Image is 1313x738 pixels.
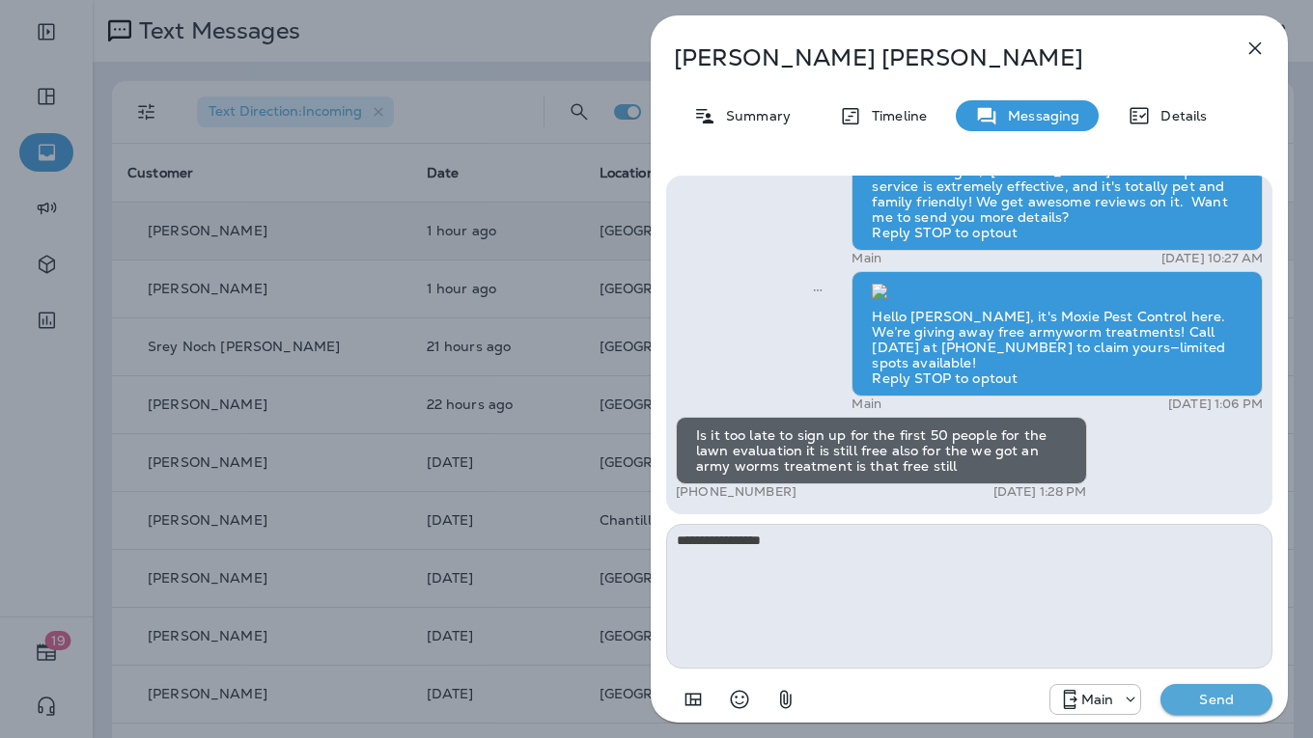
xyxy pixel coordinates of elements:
[1168,396,1263,412] p: [DATE] 1:06 PM
[1176,691,1257,708] p: Send
[998,108,1079,123] p: Messaging
[993,484,1087,500] p: [DATE] 1:28 PM
[872,284,887,299] img: twilio-download
[716,108,791,123] p: Summary
[720,680,759,719] button: Select an emoji
[1081,692,1114,707] p: Main
[674,44,1201,71] p: [PERSON_NAME] [PERSON_NAME]
[813,280,823,297] span: Sent
[674,680,712,719] button: Add in a premade template
[1050,688,1141,711] div: +1 (817) 482-3792
[852,396,881,412] p: Main
[852,271,1263,396] div: Hello [PERSON_NAME], it's Moxie Pest Control here. We’re giving away free armyworm treatments! Ca...
[852,126,1263,252] div: Just checking in, [PERSON_NAME] . Our mosquito service is extremely effective, and it's totally p...
[852,251,881,266] p: Main
[676,417,1087,484] div: Is it too late to sign up for the first 50 people for the lawn evaluation it is still free also f...
[862,108,927,123] p: Timeline
[1161,251,1263,266] p: [DATE] 10:27 AM
[676,484,796,500] p: [PHONE_NUMBER]
[1151,108,1207,123] p: Details
[1160,684,1272,715] button: Send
